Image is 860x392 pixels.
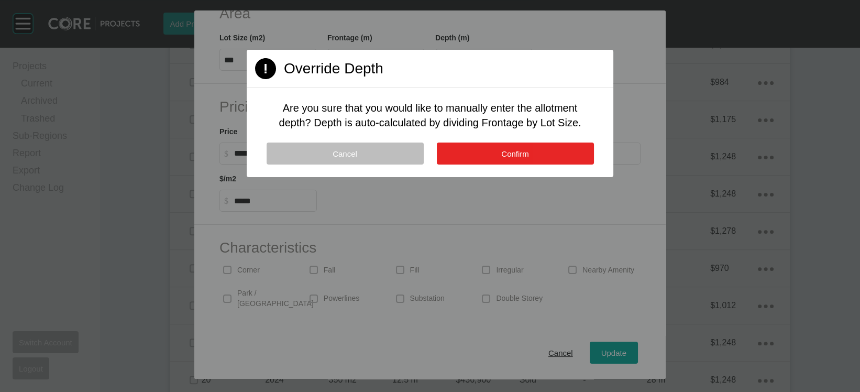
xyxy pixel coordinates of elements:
h2: Override Depth [284,58,383,79]
button: Confirm [437,143,594,165]
p: Are you sure that you would like to manually enter the allotment depth? Depth is auto-calculated ... [272,101,588,130]
span: Cancel [333,149,357,158]
span: Confirm [501,149,529,158]
button: Cancel [267,143,424,165]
